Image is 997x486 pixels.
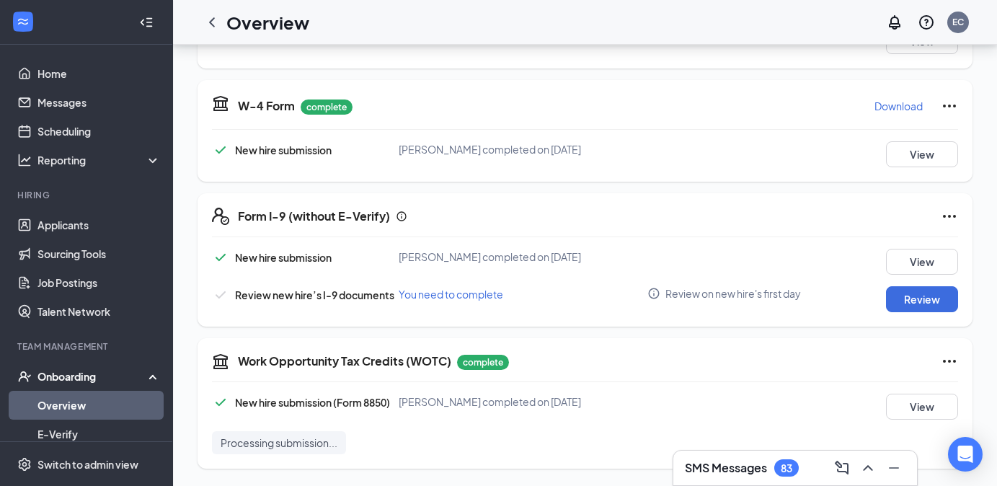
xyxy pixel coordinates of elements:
svg: QuestionInfo [918,14,935,31]
svg: Checkmark [212,394,229,411]
span: Processing submission... [221,436,337,450]
svg: Ellipses [941,208,958,225]
a: Applicants [37,211,161,239]
h5: Work Opportunity Tax Credits (WOTC) [238,353,451,369]
a: Talent Network [37,297,161,326]
svg: Info [396,211,407,222]
div: Open Intercom Messenger [948,437,983,472]
svg: ChevronUp [859,459,877,477]
svg: FormI9EVerifyIcon [212,208,229,225]
svg: Checkmark [212,141,229,159]
svg: Notifications [886,14,903,31]
p: Download [874,99,923,113]
svg: TaxGovernmentIcon [212,94,229,112]
div: Switch to admin view [37,457,138,472]
span: [PERSON_NAME] completed on [DATE] [399,250,581,263]
h3: SMS Messages [685,460,767,476]
button: View [886,394,958,420]
svg: TaxGovernmentIcon [212,353,229,370]
a: Job Postings [37,268,161,297]
a: Sourcing Tools [37,239,161,268]
div: Team Management [17,340,158,353]
span: New hire submission (Form 8850) [235,396,390,409]
button: Minimize [882,456,905,480]
a: Scheduling [37,117,161,146]
svg: ComposeMessage [833,459,851,477]
a: E-Verify [37,420,161,449]
div: 83 [781,462,792,474]
svg: UserCheck [17,369,32,384]
svg: Info [647,287,660,300]
span: New hire submission [235,143,332,156]
svg: Settings [17,457,32,472]
span: You need to complete [399,288,503,301]
button: ComposeMessage [830,456,854,480]
span: [PERSON_NAME] completed on [DATE] [399,395,581,408]
svg: Ellipses [941,97,958,115]
div: Onboarding [37,369,149,384]
div: Reporting [37,153,161,167]
div: Hiring [17,189,158,201]
h5: Form I-9 (without E-Verify) [238,208,390,224]
button: View [886,141,958,167]
svg: Checkmark [212,286,229,304]
svg: Ellipses [941,353,958,370]
button: View [886,249,958,275]
h5: W-4 Form [238,98,295,114]
a: Messages [37,88,161,117]
span: [PERSON_NAME] completed on [DATE] [399,143,581,156]
h1: Overview [226,10,309,35]
button: ChevronUp [856,456,879,480]
svg: Analysis [17,153,32,167]
button: Download [874,94,923,118]
svg: Collapse [139,15,154,30]
p: complete [457,355,509,370]
div: EC [952,16,964,28]
button: Review [886,286,958,312]
span: New hire submission [235,251,332,264]
p: complete [301,100,353,115]
span: Review on new hire's first day [665,286,801,301]
a: Overview [37,391,161,420]
svg: Minimize [885,459,903,477]
svg: ChevronLeft [203,14,221,31]
svg: WorkstreamLogo [16,14,30,29]
span: Review new hire’s I-9 documents [235,288,394,301]
a: Home [37,59,161,88]
svg: Checkmark [212,249,229,266]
